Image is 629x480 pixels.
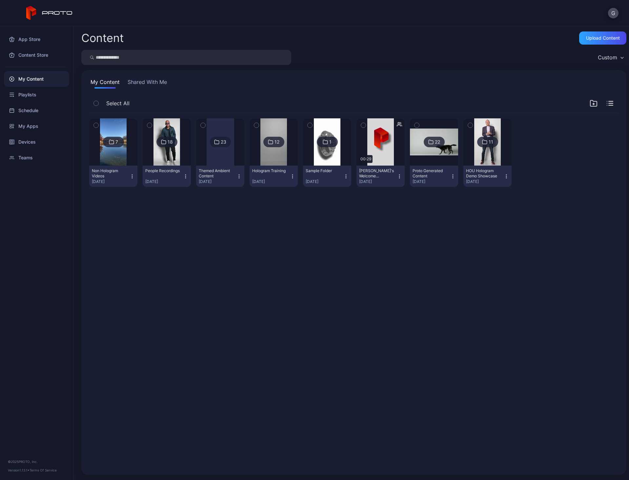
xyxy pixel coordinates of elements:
div: 22 [435,139,440,145]
div: Themed Ambient Content [199,168,235,179]
div: HOU Hologram Demo Showcase [466,168,502,179]
a: App Store [4,31,69,47]
a: Teams [4,150,69,166]
button: My Content [89,78,121,89]
button: Hologram Training[DATE] [250,166,298,187]
div: 12 [274,139,279,145]
button: Custom [595,50,626,65]
div: 23 [221,139,226,145]
div: 18 [168,139,173,145]
div: Content [81,32,124,44]
span: Select All [106,99,130,107]
button: People Recordings[DATE] [143,166,191,187]
button: G [608,8,619,18]
div: 11 [489,139,493,145]
button: Themed Ambient Content[DATE] [196,166,244,187]
button: [PERSON_NAME]'s Welcome Video.mp4[DATE] [356,166,405,187]
div: [DATE] [145,179,183,184]
button: Non Hologram Videos[DATE] [89,166,137,187]
a: Devices [4,134,69,150]
a: Terms Of Service [30,468,57,472]
div: © 2025 PROTO, Inc. [8,459,65,464]
a: Schedule [4,103,69,118]
button: Shared With Me [126,78,168,89]
a: Playlists [4,87,69,103]
div: [DATE] [413,179,450,184]
a: My Content [4,71,69,87]
div: 1 [329,139,332,145]
div: People Recordings [145,168,181,173]
div: Non Hologram Videos [92,168,128,179]
div: Upload Content [586,35,620,41]
div: Custom [598,54,617,61]
div: [DATE] [252,179,290,184]
a: Content Store [4,47,69,63]
div: [DATE] [306,179,343,184]
button: Upload Content [579,31,626,45]
button: Sample Folder[DATE] [303,166,351,187]
div: Proto Generated Content [413,168,449,179]
div: 7 [115,139,118,145]
span: Version 1.13.1 • [8,468,30,472]
div: Hologram Training [252,168,288,173]
div: [DATE] [466,179,504,184]
button: HOU Hologram Demo Showcase[DATE] [463,166,512,187]
div: [DATE] [359,179,397,184]
button: Proto Generated Content[DATE] [410,166,458,187]
div: Sample Folder [306,168,342,173]
div: [DATE] [92,179,130,184]
a: My Apps [4,118,69,134]
div: David's Welcome Video.mp4 [359,168,395,179]
div: [DATE] [199,179,236,184]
